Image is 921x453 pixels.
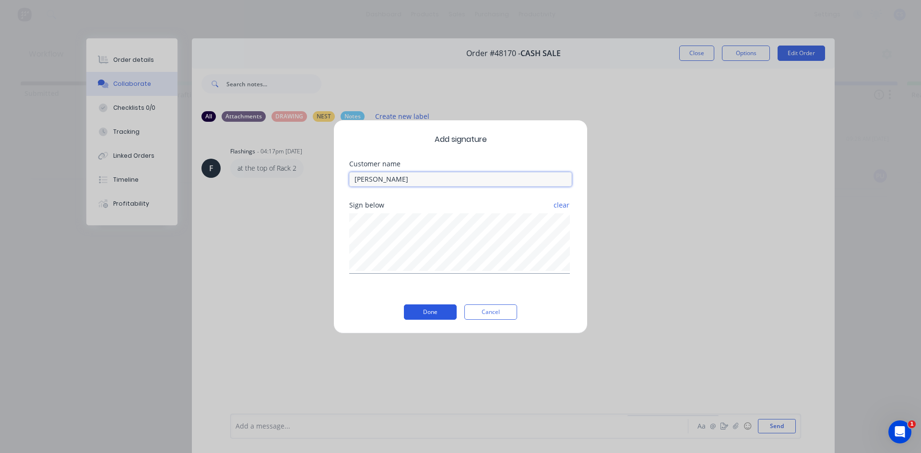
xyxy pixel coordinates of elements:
[349,161,572,167] div: Customer name
[404,304,457,320] button: Done
[349,202,572,209] div: Sign below
[888,420,911,443] iframe: Intercom live chat
[553,197,570,214] button: clear
[349,134,572,145] span: Add signature
[908,420,916,428] span: 1
[464,304,517,320] button: Cancel
[349,172,572,186] input: Enter customer name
